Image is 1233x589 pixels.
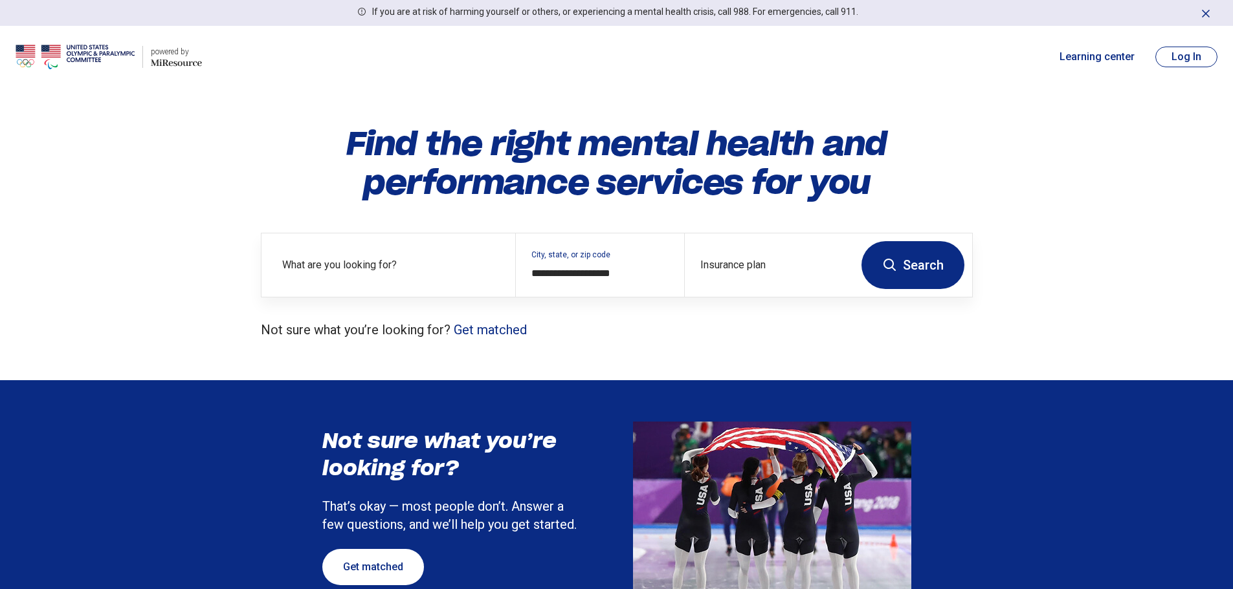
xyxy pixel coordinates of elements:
[1060,49,1135,65] a: Learning center
[16,41,135,72] img: USOPC
[261,124,973,202] h1: Find the right mental health and performance services for you
[16,41,202,72] a: USOPCpowered by
[1155,47,1217,67] button: Log In
[322,497,581,533] p: That’s okay — most people don’t. Answer a few questions, and we’ll help you get started.
[151,46,202,58] div: powered by
[322,427,581,481] h3: Not sure what you’re looking for?
[861,241,964,289] button: Search
[372,5,858,19] p: If you are at risk of harming yourself or others, or experiencing a mental health crisis, call 98...
[454,322,527,337] a: Get matched
[282,257,500,273] label: What are you looking for?
[1199,5,1212,21] button: Dismiss
[322,549,424,585] a: Get matched
[261,321,973,339] p: Not sure what you’re looking for?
